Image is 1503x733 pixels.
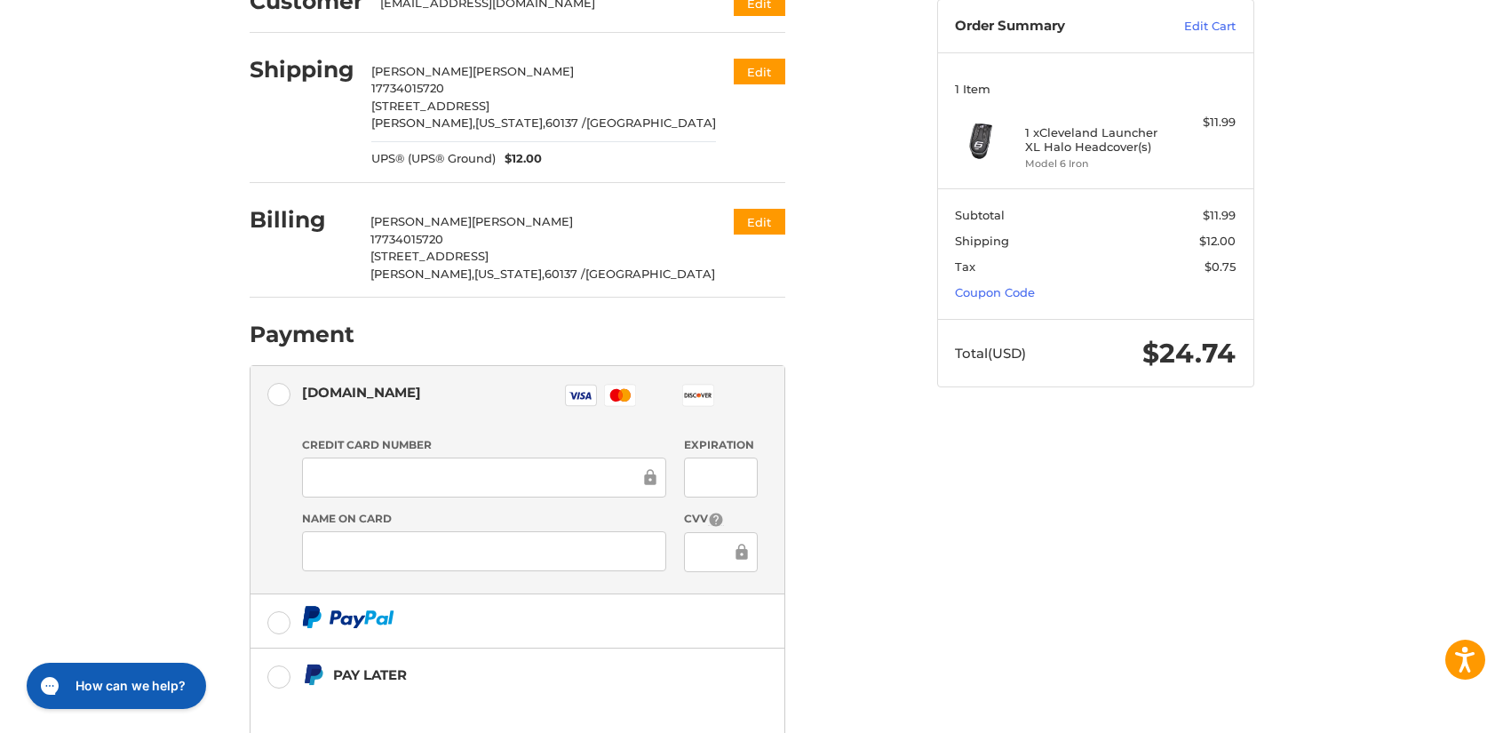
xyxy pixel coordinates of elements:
[955,18,1146,36] h3: Order Summary
[18,657,211,715] iframe: Gorgias live chat messenger
[302,664,324,686] img: Pay Later icon
[734,209,785,235] button: Edit
[370,232,443,246] span: 17734015720
[302,511,666,527] label: Name on Card
[1025,125,1161,155] h4: 1 x Cleveland Launcher XL Halo Headcover(s)
[955,345,1026,362] span: Total (USD)
[955,234,1009,248] span: Shipping
[472,214,573,228] span: [PERSON_NAME]
[371,116,475,130] span: [PERSON_NAME],
[545,116,586,130] span: 60137 /
[302,606,394,628] img: PayPal icon
[545,267,585,281] span: 60137 /
[734,59,785,84] button: Edit
[496,150,542,168] span: $12.00
[371,150,496,168] span: UPS® (UPS® Ground)
[473,64,574,78] span: [PERSON_NAME]
[302,378,421,407] div: [DOMAIN_NAME]
[302,689,673,718] iframe: PayPal Message 1
[586,116,716,130] span: [GEOGRAPHIC_DATA]
[955,208,1005,222] span: Subtotal
[475,116,545,130] span: [US_STATE],
[371,99,489,113] span: [STREET_ADDRESS]
[585,267,715,281] span: [GEOGRAPHIC_DATA]
[371,81,444,95] span: 17734015720
[474,267,545,281] span: [US_STATE],
[684,437,758,453] label: Expiration
[370,267,474,281] span: [PERSON_NAME],
[1199,234,1236,248] span: $12.00
[1165,114,1236,131] div: $11.99
[955,285,1035,299] a: Coupon Code
[955,82,1236,96] h3: 1 Item
[370,214,472,228] span: [PERSON_NAME]
[302,437,666,453] label: Credit Card Number
[371,64,473,78] span: [PERSON_NAME]
[1203,208,1236,222] span: $11.99
[684,511,758,528] label: CVV
[1146,18,1236,36] a: Edit Cart
[1205,259,1236,274] span: $0.75
[370,249,489,263] span: [STREET_ADDRESS]
[250,206,354,234] h2: Billing
[1025,156,1161,171] li: Model 6 Iron
[250,321,354,348] h2: Payment
[1142,337,1236,370] span: $24.74
[955,259,975,274] span: Tax
[250,56,354,84] h2: Shipping
[333,660,673,689] div: Pay Later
